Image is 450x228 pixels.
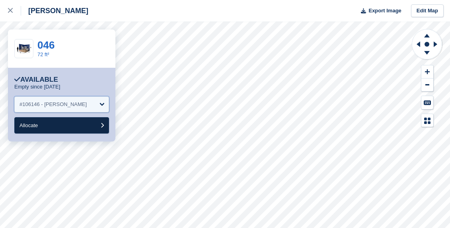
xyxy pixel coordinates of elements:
[14,76,58,84] div: Available
[19,122,38,128] span: Allocate
[14,117,109,134] button: Allocate
[421,96,433,109] button: Keyboard Shortcuts
[19,100,87,108] div: #106146 - [PERSON_NAME]
[14,84,60,90] p: Empty since [DATE]
[421,65,433,79] button: Zoom In
[21,6,88,16] div: [PERSON_NAME]
[421,114,433,127] button: Map Legend
[421,79,433,92] button: Zoom Out
[15,42,33,56] img: 10-ft-container.jpg
[368,7,401,15] span: Export Image
[356,4,401,18] button: Export Image
[37,39,55,51] a: 046
[37,51,49,57] a: 72 ft²
[411,4,444,18] a: Edit Map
